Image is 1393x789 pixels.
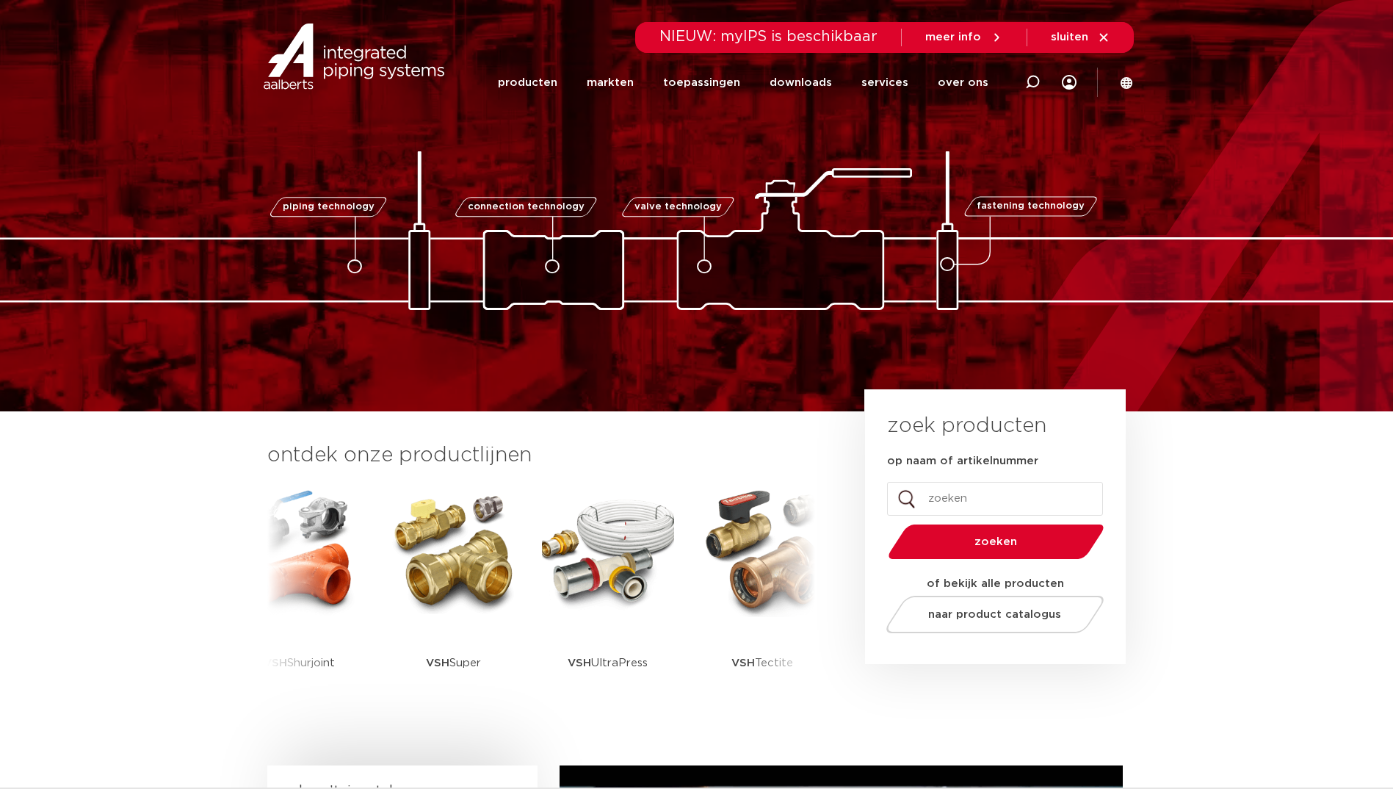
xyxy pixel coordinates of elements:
a: sluiten [1051,31,1110,44]
nav: Menu [498,54,988,111]
p: Shurjoint [264,617,335,709]
span: meer info [925,32,981,43]
p: UltraPress [568,617,648,709]
span: NIEUW: myIPS is beschikbaar [659,29,878,44]
strong: VSH [731,657,755,669]
label: op naam of artikelnummer [887,454,1038,469]
strong: VSH [568,657,591,669]
a: downloads [770,54,832,111]
a: meer info [925,31,1003,44]
span: valve technology [634,202,722,212]
strong: of bekijk alle producten [927,578,1064,589]
p: Super [426,617,481,709]
a: naar product catalogus [882,596,1107,633]
a: VSHUltraPress [542,485,674,709]
input: zoeken [887,482,1103,516]
a: toepassingen [663,54,740,111]
span: zoeken [926,536,1066,547]
strong: VSH [426,657,449,669]
span: piping technology [283,202,375,212]
h3: zoek producten [887,411,1046,441]
button: zoeken [882,523,1110,561]
span: connection technology [467,202,584,212]
h3: ontdek onze productlijnen [267,441,815,470]
a: producten [498,54,557,111]
a: services [861,54,908,111]
p: Tectite [731,617,793,709]
strong: VSH [264,657,287,669]
a: VSHTectite [696,485,828,709]
span: fastening technology [977,202,1085,212]
a: VSHSuper [388,485,520,709]
span: sluiten [1051,32,1088,43]
a: over ons [938,54,988,111]
span: naar product catalogus [928,609,1061,620]
a: VSHShurjoint [234,485,366,709]
a: markten [587,54,634,111]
